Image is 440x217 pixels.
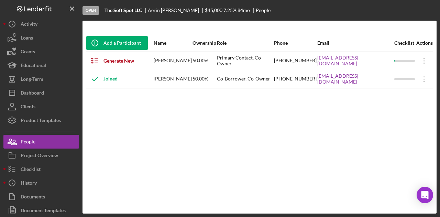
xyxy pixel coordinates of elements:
[21,190,45,205] div: Documents
[148,8,205,13] div: Aerin [PERSON_NAME]
[217,40,273,46] div: Role
[3,190,79,204] button: Documents
[3,135,79,149] button: People
[417,187,433,203] div: Open Intercom Messenger
[103,54,146,68] div: Generate New Items
[3,100,79,113] button: Clients
[238,8,250,13] div: 84 mo
[317,73,394,84] a: [EMAIL_ADDRESS][DOMAIN_NAME]
[86,36,148,50] button: Add a Participant
[21,113,61,129] div: Product Templates
[21,176,37,192] div: History
[82,6,99,15] div: Open
[21,17,37,33] div: Activity
[21,31,33,46] div: Loans
[3,31,79,45] button: Loans
[21,86,44,101] div: Dashboard
[192,70,216,88] div: 50.00%
[3,86,79,100] button: Dashboard
[3,176,79,190] button: History
[3,149,79,162] button: Project Overview
[21,135,35,150] div: People
[416,40,433,46] div: Actions
[274,52,317,69] div: [PHONE_NUMBER]
[223,8,236,13] div: 7.25 %
[256,8,271,13] div: People
[86,54,153,68] button: Generate New Items
[3,72,79,86] button: Long-Term
[205,7,222,13] span: $45,000
[21,72,43,88] div: Long-Term
[192,52,216,69] div: 50.00%
[21,162,41,178] div: Checklist
[217,70,273,88] div: Co-Borrower, Co-Owner
[21,100,35,115] div: Clients
[274,40,317,46] div: Phone
[21,149,58,164] div: Project Overview
[3,58,79,72] button: Educational
[3,45,79,58] button: Grants
[3,113,79,127] button: Product Templates
[394,40,415,46] div: Checklist
[274,70,317,88] div: [PHONE_NUMBER]
[154,70,192,88] div: [PERSON_NAME]
[21,58,46,74] div: Educational
[317,55,394,66] a: [EMAIL_ADDRESS][DOMAIN_NAME]
[217,52,273,69] div: Primary Contact, Co-Owner
[103,36,141,50] div: Add a Participant
[21,45,35,60] div: Grants
[86,70,118,88] div: Joined
[154,52,192,69] div: [PERSON_NAME]
[192,40,216,46] div: Ownership
[3,162,79,176] button: Checklist
[3,17,79,31] button: Activity
[104,8,142,13] b: The Soft Spot LLC
[317,40,394,46] div: Email
[154,40,192,46] div: Name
